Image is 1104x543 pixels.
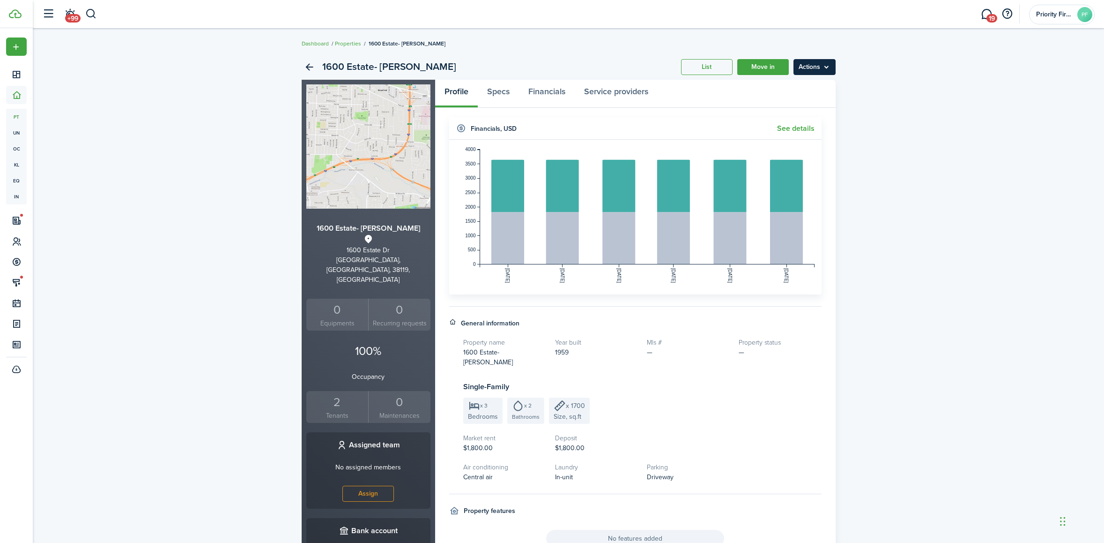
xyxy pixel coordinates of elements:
a: Notifications [61,2,79,26]
span: Priority First Property Management [1036,11,1074,18]
tspan: [DATE] [784,268,789,283]
tspan: 2000 [465,204,476,210]
p: No assigned members [335,462,401,472]
tspan: 3500 [465,161,476,166]
span: Bathrooms [512,413,540,421]
span: In-unit [555,472,573,482]
a: 2Tenants [306,391,369,423]
a: Specs [478,80,519,108]
h3: Bank account [351,525,398,537]
button: Assign [342,486,394,502]
tspan: [DATE] [560,268,565,283]
div: 2 [309,393,366,411]
h5: Property name [463,338,546,347]
span: 1959 [555,347,569,357]
h5: Laundry [555,462,637,472]
tspan: 4000 [465,147,476,152]
button: Open sidebar [39,5,57,23]
button: Open menu [6,38,27,56]
tspan: 500 [467,247,475,252]
div: 0 [371,301,428,319]
span: Driveway [647,472,674,482]
h3: Single-Family [463,381,822,393]
h5: Mls # [647,338,729,347]
button: Open resource center [999,6,1015,22]
span: $1,800.00 [463,443,493,453]
a: Messaging [978,2,995,26]
small: Maintenances [371,411,428,421]
h5: Air conditioning [463,462,546,472]
a: List [681,59,733,75]
a: pt [6,109,27,125]
span: $1,800.00 [555,443,585,453]
h5: Property status [739,338,821,347]
span: x 1700 [566,401,585,411]
p: Occupancy [306,372,430,382]
a: in [6,189,27,204]
span: x 2 [524,403,532,408]
p: 100% [306,342,430,360]
button: Open menu [793,59,836,75]
a: eq [6,173,27,189]
tspan: 2500 [465,190,476,195]
h5: Year built [555,338,637,347]
h2: 1600 Estate- [PERSON_NAME] [322,59,456,75]
a: Dashboard [302,39,329,48]
a: Properties [335,39,361,48]
img: TenantCloud [9,9,22,18]
span: 19 [986,14,997,23]
a: Financials [519,80,575,108]
a: kl [6,157,27,173]
a: 0Maintenances [368,391,430,423]
h4: General information [461,318,519,328]
div: 0 [371,393,428,411]
h5: Parking [647,462,729,472]
a: 0Equipments [306,299,369,331]
a: Back [302,59,318,75]
a: un [6,125,27,141]
div: 0 [309,301,366,319]
div: 1600 Estate Dr [306,245,430,255]
div: Drag [1060,507,1066,535]
h3: Assigned team [349,439,400,451]
tspan: [DATE] [727,268,732,283]
span: — [647,347,652,357]
tspan: [DATE] [671,268,676,283]
avatar-text: PF [1077,7,1092,22]
small: Equipments [309,318,366,328]
h3: 1600 Estate- [PERSON_NAME] [306,223,430,234]
div: [GEOGRAPHIC_DATA], [GEOGRAPHIC_DATA], 38119, [GEOGRAPHIC_DATA] [306,255,430,285]
small: Recurring requests [371,318,428,328]
img: Property avatar [306,84,430,209]
button: Search [85,6,97,22]
span: 1600 Estate- [PERSON_NAME] [463,347,513,367]
a: See details [777,124,815,133]
tspan: 3000 [465,175,476,181]
a: Move in [737,59,789,75]
iframe: Chat Widget [943,442,1104,543]
span: Central air [463,472,493,482]
tspan: [DATE] [616,268,621,283]
h5: Market rent [463,433,546,443]
small: Tenants [309,411,366,421]
span: x 3 [480,403,488,408]
tspan: 1000 [465,233,476,238]
span: +99 [65,14,81,23]
a: Service providers [575,80,658,108]
span: Size, sq.ft [554,412,581,422]
h4: Financials , USD [471,124,517,134]
tspan: 0 [473,262,475,267]
tspan: 1500 [465,219,476,224]
h4: Property features [464,506,515,516]
a: oc [6,141,27,157]
h5: Deposit [555,433,637,443]
span: 1600 Estate- [PERSON_NAME] [369,39,445,48]
span: Bedrooms [468,412,498,422]
span: — [739,347,744,357]
tspan: [DATE] [505,268,510,283]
